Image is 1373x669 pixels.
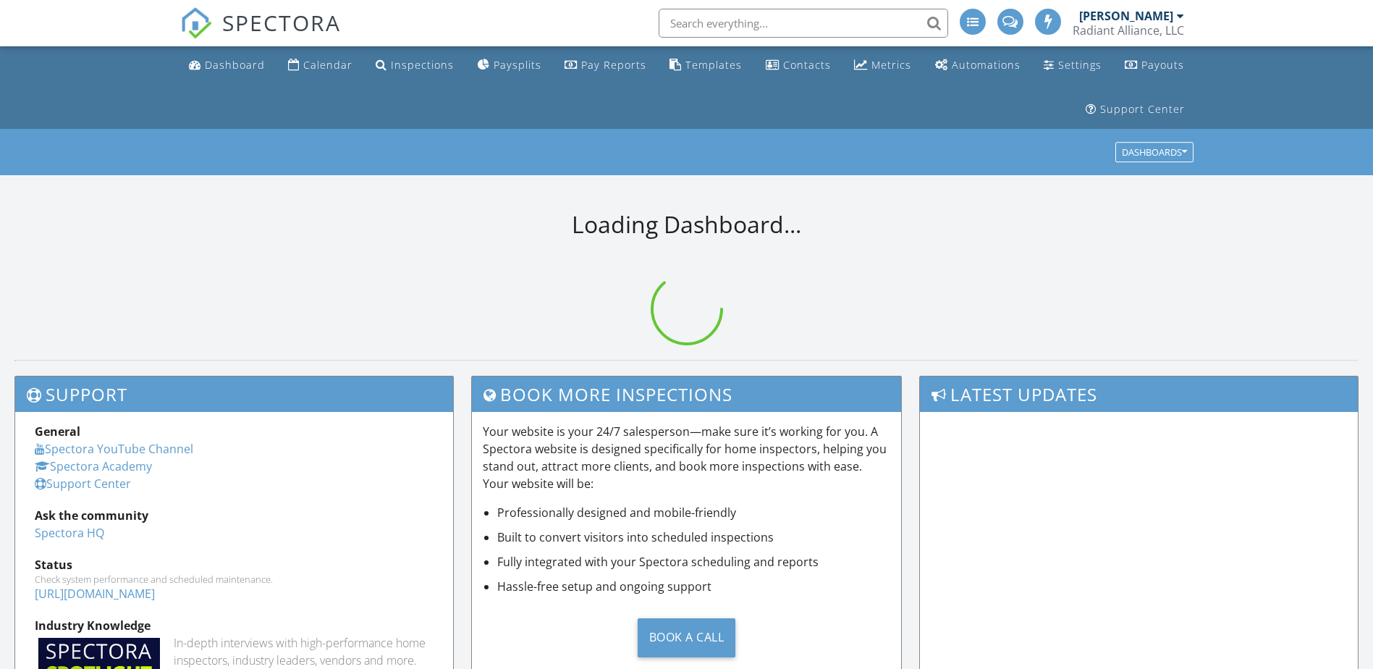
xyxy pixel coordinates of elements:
li: Fully integrated with your Spectora scheduling and reports [497,553,890,571]
a: Settings [1038,52,1107,79]
a: Metrics [848,52,917,79]
strong: General [35,424,80,439]
div: Industry Knowledge [35,617,434,634]
a: Automations (Basic) [929,52,1026,79]
div: Templates [685,58,742,72]
a: Support Center [1080,96,1191,123]
div: Inspections [391,58,454,72]
a: Spectora HQ [35,525,104,541]
div: Radiant Alliance, LLC [1073,23,1184,38]
a: Paysplits [472,52,547,79]
h3: Book More Inspections [472,376,901,412]
a: Payouts [1119,52,1190,79]
div: Dashboard [205,58,265,72]
li: Hassle-free setup and ongoing support [497,578,890,595]
div: Automations [952,58,1021,72]
span: SPECTORA [222,7,341,38]
div: Settings [1058,58,1102,72]
div: Status [35,556,434,573]
p: Your website is your 24/7 salesperson—make sure it’s working for you. A Spectora website is desig... [483,423,890,492]
h3: Support [15,376,453,412]
a: Spectora YouTube Channel [35,441,193,457]
div: Payouts [1141,58,1184,72]
a: Templates [664,52,748,79]
a: Book a Call [483,607,890,668]
div: Support Center [1100,102,1185,116]
div: [PERSON_NAME] [1079,9,1173,23]
a: Contacts [760,52,837,79]
input: Search everything... [659,9,948,38]
a: Dashboard [183,52,271,79]
div: Dashboards [1122,148,1187,158]
li: Professionally designed and mobile-friendly [497,504,890,521]
a: Calendar [282,52,358,79]
div: Book a Call [638,618,736,657]
a: Pay Reports [559,52,652,79]
div: Contacts [783,58,831,72]
h3: Latest Updates [920,376,1358,412]
div: Ask the community [35,507,434,524]
a: Support Center [35,476,131,492]
a: Inspections [370,52,460,79]
button: Dashboards [1115,143,1194,163]
a: SPECTORA [180,20,341,50]
a: [URL][DOMAIN_NAME] [35,586,155,602]
div: Calendar [303,58,352,72]
div: Paysplits [494,58,541,72]
div: Pay Reports [581,58,646,72]
li: Built to convert visitors into scheduled inspections [497,529,890,546]
a: Spectora Academy [35,458,152,474]
div: Metrics [871,58,911,72]
img: The Best Home Inspection Software - Spectora [180,7,212,39]
div: Check system performance and scheduled maintenance. [35,573,434,585]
